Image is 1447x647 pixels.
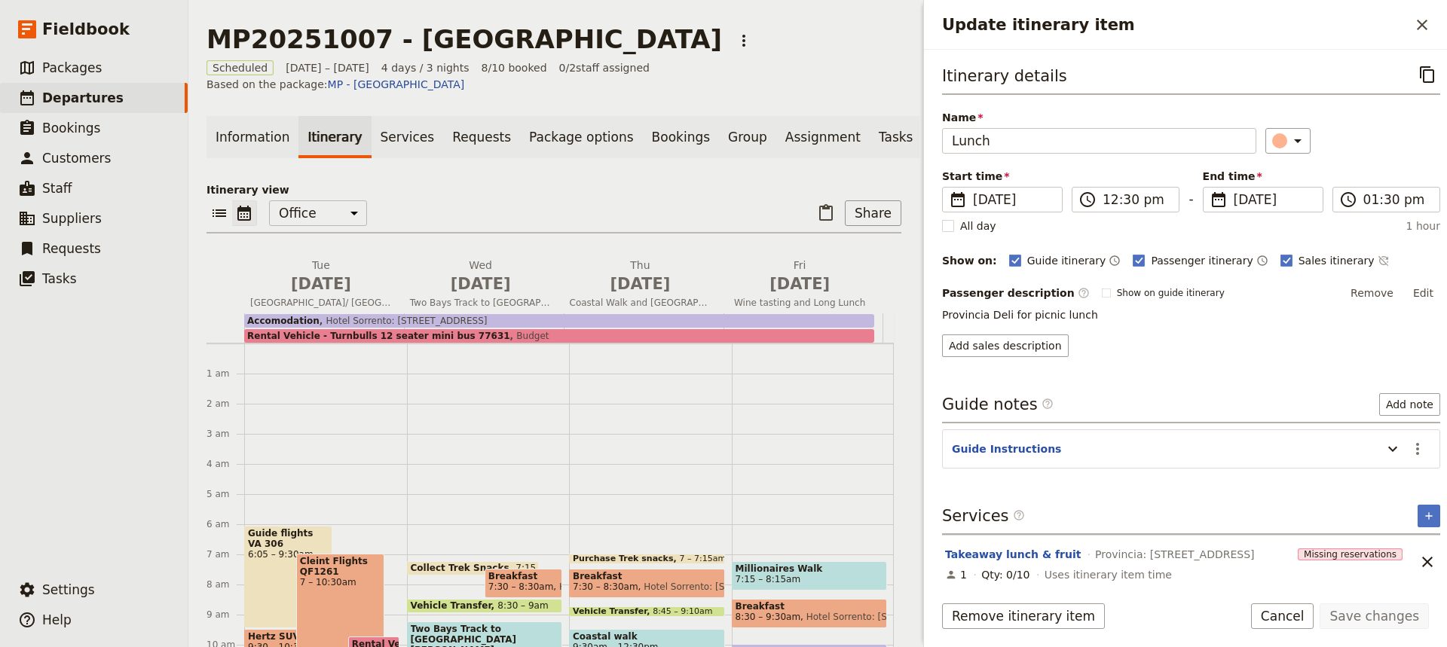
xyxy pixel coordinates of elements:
[813,200,839,226] button: Paste itinerary item
[570,258,711,295] h2: Thu
[1103,191,1170,209] input: ​
[485,569,562,598] div: Breakfast7:30 – 8:30amHotel Sorrento: [STREET_ADDRESS]
[206,398,244,410] div: 2 am
[206,116,298,158] a: Information
[732,599,888,628] div: Breakfast8:30 – 9:30amHotel Sorrento: [STREET_ADDRESS]
[1406,218,1440,233] span: 1 hour
[559,60,650,75] span: 0 / 2 staff assigned
[497,600,548,611] span: 8:30 – 9am
[942,505,1025,527] h3: Services
[732,561,888,591] div: Millionaires Walk7:15 – 8:15am
[42,90,124,105] span: Departures
[300,577,381,587] span: 7 – 10:30am
[723,297,876,309] span: Wine tasting and Long Lunch
[1042,398,1054,410] span: ​
[1406,282,1440,304] button: Edit
[960,218,996,233] span: All day
[729,258,870,295] h2: Fri
[573,581,638,592] span: 7:30 – 8:30am
[247,331,510,341] span: Rental Vehicle - Turnbulls 12 seater mini bus 77631
[206,60,274,75] span: Scheduled
[488,571,558,581] span: Breakfast
[244,329,874,343] div: Rental Vehicle - Turnbulls 12 seater mini bus 77631Budget
[1109,252,1121,270] button: Time shown on guide itinerary
[942,334,1069,357] button: Add sales description
[573,607,653,616] span: Vehicle Transfer
[42,60,102,75] span: Packages
[1418,505,1440,527] button: Add service inclusion
[1378,252,1390,270] button: Time not shown on sales itinerary
[1045,567,1172,582] span: Uses itinerary item time
[404,258,564,313] button: Wed [DATE]Two Bays Track to [GEOGRAPHIC_DATA][PERSON_NAME]
[206,458,244,470] div: 4 am
[206,77,464,92] span: Based on the package:
[1320,603,1429,629] button: Save changes
[1256,252,1268,270] button: Time shown on passenger itinerary
[942,253,997,268] div: Show on:
[300,556,381,577] span: Cleint Flights QF1261
[1251,603,1314,629] button: Cancel
[1415,62,1440,87] button: Copy itinerary item
[679,554,726,563] span: 7 – 7:15am
[407,561,540,575] div: Collect Trek Snacks7:15 – 7:45am
[206,609,244,621] div: 9 am
[42,151,111,166] span: Customers
[570,273,711,295] span: [DATE]
[1188,190,1193,212] span: -
[232,200,257,226] button: Calendar view
[1339,191,1357,209] span: ​
[1078,287,1090,299] span: ​
[42,271,77,286] span: Tasks
[569,554,725,564] div: Purchase Trek snacks7 – 7:15am
[736,612,801,622] span: 8:30 – 9:30am
[1363,191,1430,209] input: ​
[248,528,329,549] span: Guide flights VA 306
[381,60,470,75] span: 4 days / 3 nights
[870,116,922,158] a: Tasks
[1078,191,1097,209] span: ​
[736,601,884,612] span: Breakfast
[1409,12,1435,38] button: Close drawer
[942,65,1067,87] h3: Itinerary details
[569,569,725,598] div: Breakfast7:30 – 8:30amHotel Sorrento: [STREET_ADDRESS]
[244,297,398,309] span: [GEOGRAPHIC_DATA]/ [GEOGRAPHIC_DATA]
[643,116,719,158] a: Bookings
[942,169,1063,184] span: Start time
[372,116,444,158] a: Services
[206,578,244,591] div: 8 am
[1013,509,1025,521] span: ​
[286,60,369,75] span: [DATE] – [DATE]
[1265,128,1311,154] button: ​
[569,606,725,617] div: Vehicle Transfer8:45 – 9:10am
[206,200,232,226] button: List view
[1151,253,1253,268] span: Passenger itinerary
[410,258,552,295] h2: Wed
[42,211,102,226] span: Suppliers
[736,563,884,574] span: Millionaires Walk
[244,258,404,313] button: Tue [DATE][GEOGRAPHIC_DATA]/ [GEOGRAPHIC_DATA]
[206,24,722,54] h1: MP20251007 - [GEOGRAPHIC_DATA]
[206,368,244,380] div: 1 am
[42,241,101,256] span: Requests
[42,181,72,196] span: Staff
[1298,548,1403,560] span: Missing reservations
[42,612,72,627] span: Help
[298,116,371,158] a: Itinerary
[845,200,901,226] button: Share
[407,599,563,613] div: Vehicle Transfer8:30 – 9am
[942,14,1409,36] h2: Update itinerary item
[42,18,130,41] span: Fieldbook
[1344,282,1400,304] button: Remove
[42,121,100,136] span: Bookings
[1415,549,1440,575] span: Unlink service
[244,314,874,328] div: AccomodationHotel Sorrento: [STREET_ADDRESS]
[942,309,1098,321] span: Provincia Deli for picnic lunch
[573,631,721,642] span: Coastal walk
[653,607,712,616] span: 8:45 – 9:10am
[719,116,776,158] a: Group
[244,313,883,343] div: Rental Vehicle - Turnbulls 12 seater mini bus 77631BudgetAccomodationHotel Sorrento: [STREET_ADDR...
[482,60,547,75] span: 8/10 booked
[1203,169,1323,184] span: End time
[942,110,1256,125] span: Name
[981,567,1029,582] div: Qty: 0/10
